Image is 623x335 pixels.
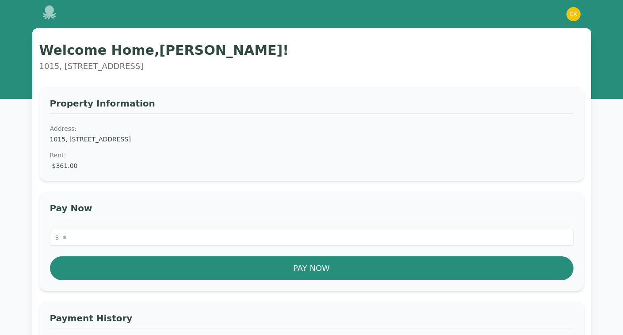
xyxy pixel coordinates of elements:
h3: Pay Now [50,202,573,218]
button: Pay Now [50,256,573,280]
h3: Payment History [50,312,573,328]
dd: 1015, [STREET_ADDRESS] [50,135,573,144]
h1: Welcome Home, [PERSON_NAME] ! [39,42,584,58]
p: 1015, [STREET_ADDRESS] [39,60,584,72]
dt: Address: [50,124,573,133]
h3: Property Information [50,97,573,114]
dt: Rent : [50,151,573,160]
dd: -$361.00 [50,161,573,170]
